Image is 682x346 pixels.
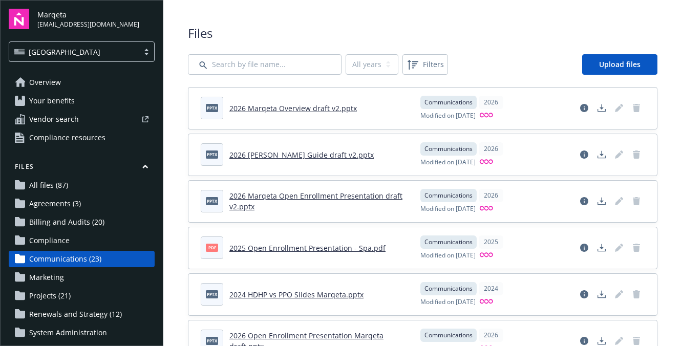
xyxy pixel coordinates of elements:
a: Billing and Audits (20) [9,214,155,230]
a: Download document [593,146,610,163]
img: navigator-logo.svg [9,9,29,29]
span: Modified on [DATE] [420,111,476,121]
span: [GEOGRAPHIC_DATA] [29,47,100,57]
a: Your benefits [9,93,155,109]
span: Files [188,25,657,42]
span: Modified on [DATE] [420,297,476,307]
div: 2026 [479,329,503,342]
div: 2026 [479,142,503,156]
div: 2026 [479,189,503,202]
a: View file details [576,146,592,163]
a: Marketing [9,269,155,286]
span: [GEOGRAPHIC_DATA] [14,47,134,57]
span: Vendor search [29,111,79,127]
button: Filters [402,54,448,75]
span: Overview [29,74,61,91]
span: Renewals and Strategy (12) [29,306,122,322]
a: Communications (23) [9,251,155,267]
a: 2026 [PERSON_NAME] Guide draft v2.pptx [229,150,374,160]
a: Download document [593,193,610,209]
span: Communications [424,98,473,107]
span: Modified on [DATE] [420,158,476,167]
span: Billing and Audits (20) [29,214,104,230]
span: Edit document [611,146,627,163]
span: Edit document [611,240,627,256]
span: Delete document [628,100,645,116]
div: 2026 [479,96,503,109]
span: Delete document [628,146,645,163]
span: pdf [206,244,218,251]
span: Projects (21) [29,288,71,304]
span: Your benefits [29,93,75,109]
a: View file details [576,193,592,209]
span: Communications [424,191,473,200]
span: pptx [206,337,218,344]
span: Delete document [628,286,645,302]
span: Upload files [599,59,641,69]
span: Communications [424,331,473,340]
a: Download document [593,100,610,116]
span: pptx [206,290,218,298]
span: Edit document [611,193,627,209]
a: All files (87) [9,177,155,193]
span: Communications (23) [29,251,101,267]
a: Projects (21) [9,288,155,304]
span: Modified on [DATE] [420,204,476,214]
a: 2025 Open Enrollment Presentation - Spa.pdf [229,243,386,253]
span: Filters [404,56,446,73]
a: View file details [576,286,592,302]
span: Compliance [29,232,70,249]
span: Communications [424,284,473,293]
span: Edit document [611,286,627,302]
span: pptx [206,104,218,112]
a: View file details [576,240,592,256]
div: 2025 [479,235,503,249]
a: Upload files [582,54,657,75]
span: Delete document [628,193,645,209]
span: All files (87) [29,177,68,193]
a: Compliance resources [9,129,155,146]
a: Download document [593,286,610,302]
a: Overview [9,74,155,91]
span: pptx [206,150,218,158]
span: [EMAIL_ADDRESS][DOMAIN_NAME] [37,20,139,29]
a: Compliance [9,232,155,249]
span: Communications [424,237,473,247]
span: Marqeta [37,9,139,20]
button: Files [9,162,155,175]
a: System Administration [9,325,155,341]
span: Marketing [29,269,64,286]
a: 2024 HDHP vs PPO Slides Marqeta.pptx [229,290,364,299]
a: 2026 Marqeta Overview draft v2.pptx [229,103,357,113]
a: Agreements (3) [9,196,155,212]
span: Delete document [628,240,645,256]
span: pptx [206,197,218,205]
a: Download document [593,240,610,256]
span: Edit document [611,100,627,116]
span: Compliance resources [29,129,105,146]
span: Filters [423,59,444,70]
a: 2026 Marqeta Open Enrollment Presentation draft v2.pptx [229,191,402,211]
span: System Administration [29,325,107,341]
a: View file details [576,100,592,116]
span: Agreements (3) [29,196,81,212]
a: Renewals and Strategy (12) [9,306,155,322]
span: Communications [424,144,473,154]
input: Search by file name... [188,54,342,75]
a: Vendor search [9,111,155,127]
div: 2024 [479,282,503,295]
button: Marqeta[EMAIL_ADDRESS][DOMAIN_NAME] [37,9,155,29]
span: Modified on [DATE] [420,251,476,261]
